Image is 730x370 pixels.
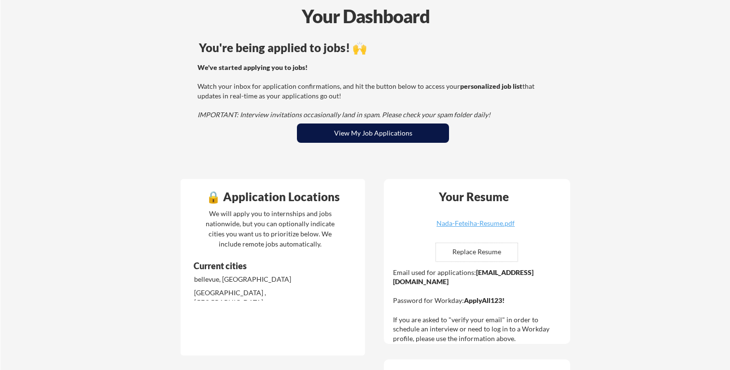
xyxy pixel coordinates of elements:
div: Current cities [194,261,327,270]
strong: personalized job list [460,82,522,90]
div: 🔒 Application Locations [183,191,363,203]
div: bellevue, [GEOGRAPHIC_DATA] [194,274,296,284]
div: Email used for applications: Password for Workday: If you are asked to "verify your email" in ord... [393,268,563,343]
div: We will apply you to internships and jobs nationwide, but you can optionally indicate cities you ... [204,208,337,249]
strong: ApplyAll123! [464,296,505,304]
a: Nada-Feteiha-Resume.pdf [418,220,533,235]
div: [GEOGRAPHIC_DATA] , [GEOGRAPHIC_DATA] [194,288,296,307]
div: Watch your inbox for application confirmations, and hit the button below to access your that upda... [197,63,546,120]
em: IMPORTANT: Interview invitations occasionally land in spam. Please check your spam folder daily! [197,110,491,119]
div: Your Dashboard [1,2,730,30]
strong: We've started applying you to jobs! [197,63,308,71]
div: Nada-Feteiha-Resume.pdf [418,220,533,227]
button: View My Job Applications [297,123,449,143]
div: You're being applied to jobs! 🙌 [199,42,547,54]
div: Your Resume [426,191,521,203]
